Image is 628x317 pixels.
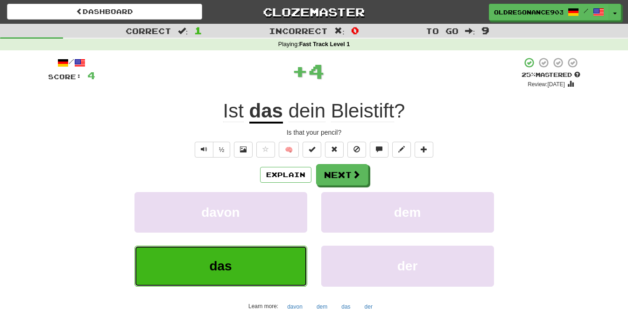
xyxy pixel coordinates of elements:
[223,100,244,122] span: Ist
[201,205,240,220] span: davon
[209,259,232,273] span: das
[316,164,368,186] button: Next
[289,100,325,122] span: dein
[234,142,253,158] button: Show image (alt+x)
[248,303,278,310] small: Learn more:
[249,100,283,124] u: das
[299,41,350,48] strong: Fast Track Level 1
[370,142,388,158] button: Discuss sentence (alt+u)
[283,100,405,122] span: ?
[279,142,299,158] button: 🧠
[194,25,202,36] span: 1
[216,4,411,20] a: Clozemaster
[336,300,355,314] button: das
[494,8,563,16] span: OldResonance9037
[321,246,494,286] button: der
[193,142,231,158] div: Text-to-speech controls
[347,142,366,158] button: Ignore sentence (alt+i)
[392,142,411,158] button: Edit sentence (alt+d)
[48,73,82,81] span: Score:
[415,142,433,158] button: Add to collection (alt+a)
[528,81,565,88] small: Review: [DATE]
[397,259,418,273] span: der
[292,57,308,85] span: +
[325,142,344,158] button: Reset to 0% Mastered (alt+r)
[481,25,489,36] span: 9
[311,300,332,314] button: dem
[522,71,580,79] div: Mastered
[351,25,359,36] span: 0
[126,26,171,35] span: Correct
[269,26,328,35] span: Incorrect
[48,128,580,137] div: Is that your pencil?
[394,205,421,220] span: dem
[522,71,536,78] span: 25 %
[360,300,378,314] button: der
[308,59,325,83] span: 4
[256,142,275,158] button: Favorite sentence (alt+f)
[489,4,609,21] a: OldResonance9037 /
[260,167,311,183] button: Explain
[7,4,202,20] a: Dashboard
[195,142,213,158] button: Play sentence audio (ctl+space)
[321,192,494,233] button: dem
[134,246,307,286] button: das
[213,142,231,158] button: ½
[426,26,459,35] span: To go
[303,142,321,158] button: Set this sentence to 100% Mastered (alt+m)
[134,192,307,233] button: davon
[178,27,188,35] span: :
[334,27,345,35] span: :
[331,100,394,122] span: Bleistift
[584,7,588,14] span: /
[87,69,95,81] span: 4
[465,27,475,35] span: :
[48,57,95,69] div: /
[282,300,308,314] button: davon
